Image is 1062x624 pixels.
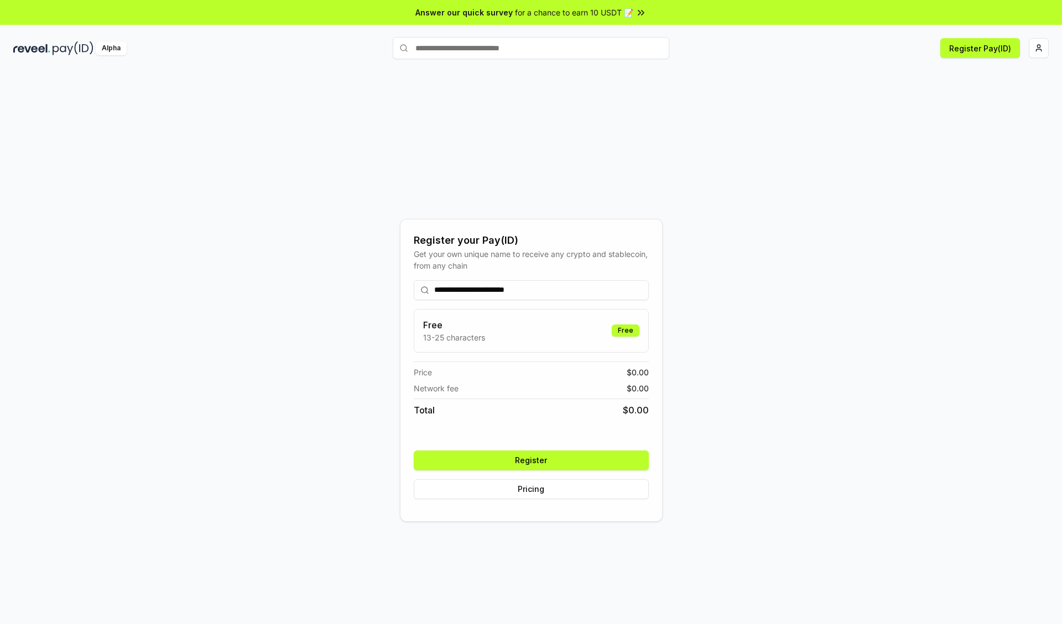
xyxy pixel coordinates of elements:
[623,403,649,417] span: $ 0.00
[414,366,432,378] span: Price
[627,366,649,378] span: $ 0.00
[940,38,1020,58] button: Register Pay(ID)
[414,382,459,394] span: Network fee
[423,318,485,332] h3: Free
[612,324,639,337] div: Free
[414,450,649,470] button: Register
[415,7,513,18] span: Answer our quick survey
[53,41,93,55] img: pay_id
[414,479,649,499] button: Pricing
[627,382,649,394] span: $ 0.00
[515,7,633,18] span: for a chance to earn 10 USDT 📝
[96,41,127,55] div: Alpha
[423,332,485,343] p: 13-25 characters
[414,233,649,248] div: Register your Pay(ID)
[414,248,649,271] div: Get your own unique name to receive any crypto and stablecoin, from any chain
[414,403,435,417] span: Total
[13,41,50,55] img: reveel_dark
